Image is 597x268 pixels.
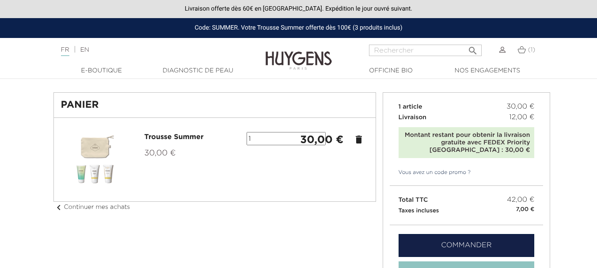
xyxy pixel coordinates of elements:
[144,134,204,141] a: Trousse Summer
[403,132,530,154] div: Montant restant pour obtenir la livraison gratuite avec FEDEX Priority [GEOGRAPHIC_DATA] : 30,00 €
[354,134,364,145] a: delete
[57,45,242,55] div: |
[443,66,532,75] a: Nos engagements
[61,47,69,56] a: FR
[399,208,439,214] small: Taxes incluses
[80,47,89,53] a: EN
[516,205,535,214] small: 7,00 €
[399,104,422,110] span: 1 article
[390,169,471,177] a: Vous avez un code promo ?
[154,66,242,75] a: Diagnostic de peau
[468,43,478,53] i: 
[68,132,123,187] img: Trousse Summer
[266,37,332,71] img: Huygens
[399,234,535,257] a: Commander
[506,102,534,112] span: 30,00 €
[465,42,481,54] button: 
[53,202,64,213] i: chevron_left
[528,47,536,53] span: (1)
[517,46,536,53] a: (1)
[347,66,435,75] a: Officine Bio
[369,45,482,56] input: Rechercher
[53,204,130,210] a: chevron_leftContinuer mes achats
[144,149,176,157] span: 30,00 €
[399,114,427,121] span: Livraison
[57,66,146,75] a: E-Boutique
[507,195,534,205] span: 42,00 €
[61,100,369,110] h1: Panier
[300,135,343,145] strong: 30,00 €
[399,197,428,203] span: Total TTC
[509,112,534,123] span: 12,00 €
